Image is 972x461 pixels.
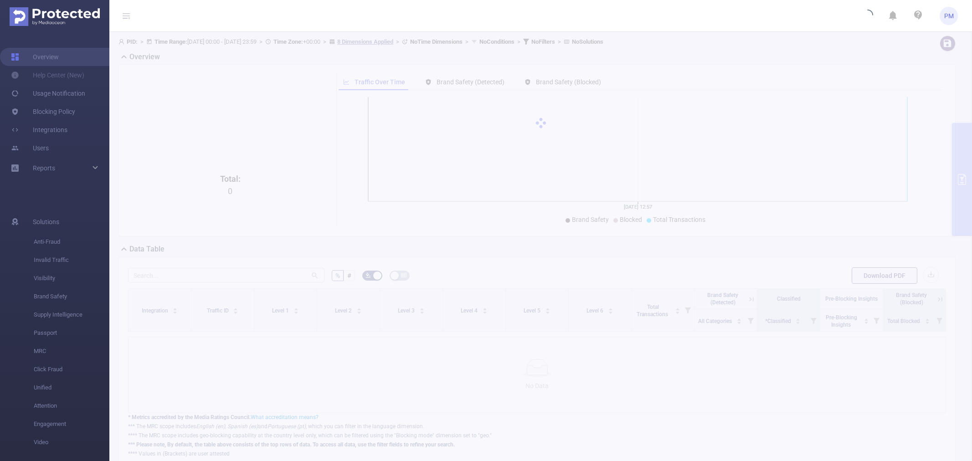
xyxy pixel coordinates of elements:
[34,379,109,397] span: Unified
[34,360,109,379] span: Click Fraud
[34,306,109,324] span: Supply Intelligence
[11,48,59,66] a: Overview
[944,7,954,25] span: PM
[34,324,109,342] span: Passport
[34,433,109,451] span: Video
[34,287,109,306] span: Brand Safety
[33,159,55,177] a: Reports
[34,415,109,433] span: Engagement
[11,84,85,102] a: Usage Notification
[11,139,49,157] a: Users
[862,10,873,22] i: icon: loading
[33,213,59,231] span: Solutions
[34,342,109,360] span: MRC
[33,164,55,172] span: Reports
[34,233,109,251] span: Anti-Fraud
[11,102,75,121] a: Blocking Policy
[34,251,109,269] span: Invalid Traffic
[34,397,109,415] span: Attention
[11,121,67,139] a: Integrations
[10,7,100,26] img: Protected Media
[34,269,109,287] span: Visibility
